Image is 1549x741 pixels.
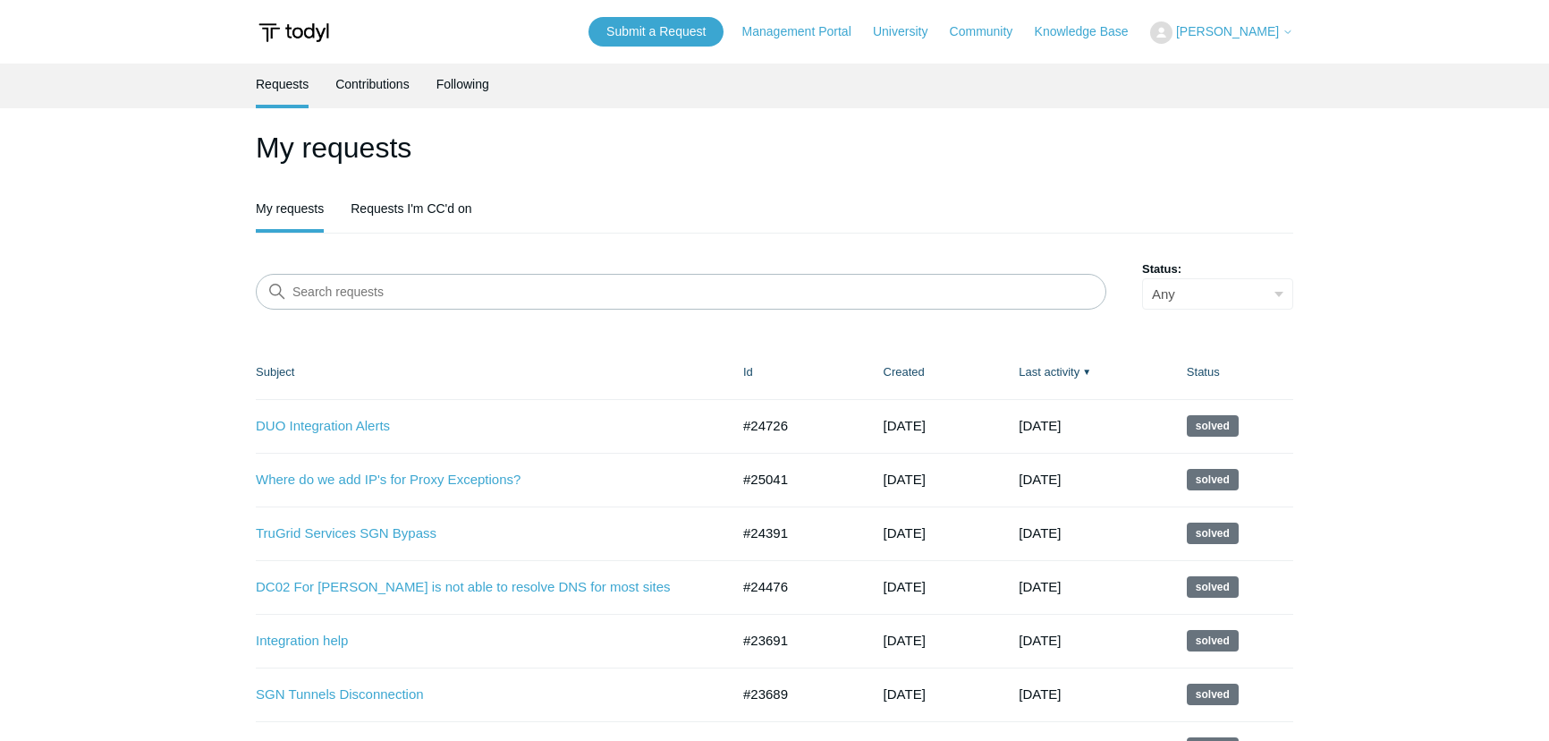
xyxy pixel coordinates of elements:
a: My requests [256,188,324,229]
th: Id [725,345,866,399]
a: Where do we add IP's for Proxy Exceptions? [256,470,703,490]
a: Following [436,64,489,105]
img: Todyl Support Center Help Center home page [256,16,332,49]
a: Integration help [256,631,703,652]
time: 04/25/2025, 10:06 [884,579,926,594]
a: DC02 For [PERSON_NAME] is not able to resolve DNS for most sites [256,577,703,598]
td: #24726 [725,399,866,453]
time: 05/22/2025, 14:16 [884,472,926,487]
time: 03/19/2025, 10:41 [884,633,926,648]
time: 04/22/2025, 11:53 [884,525,926,541]
a: Community [950,22,1031,41]
td: #24476 [725,560,866,614]
a: DUO Integration Alerts [256,416,703,437]
a: SGN Tunnels Disconnection [256,685,703,705]
h1: My requests [256,126,1293,169]
time: 06/19/2025, 21:01 [1019,472,1061,487]
span: This request has been solved [1187,576,1239,598]
a: Requests [256,64,309,105]
span: ▼ [1082,365,1091,379]
td: #23689 [725,668,866,721]
a: University [873,22,945,41]
time: 05/15/2025, 19:02 [1019,579,1061,594]
time: 05/18/2025, 12:01 [1019,525,1061,541]
span: This request has been solved [1187,415,1239,437]
a: Last activity▼ [1019,365,1079,379]
time: 03/19/2025, 10:02 [884,686,926,702]
span: This request has been solved [1187,630,1239,652]
td: #24391 [725,507,866,560]
td: #25041 [725,453,866,507]
a: Requests I'm CC'd on [351,188,471,229]
label: Status: [1142,260,1293,278]
td: #23691 [725,614,866,668]
a: Knowledge Base [1035,22,1147,41]
time: 05/06/2025, 15:29 [884,418,926,433]
span: This request has been solved [1187,684,1239,705]
time: 09/07/2025, 15:02 [1019,418,1061,433]
button: [PERSON_NAME] [1150,21,1293,44]
a: TruGrid Services SGN Bypass [256,524,703,544]
time: 04/08/2025, 14:57 [1019,633,1061,648]
a: Created [884,365,925,379]
a: Submit a Request [588,17,724,47]
span: This request has been solved [1187,469,1239,490]
th: Status [1169,345,1293,399]
time: 04/08/2025, 13:02 [1019,686,1061,702]
a: Contributions [335,64,410,105]
th: Subject [256,345,725,399]
input: Search requests [256,274,1106,310]
span: This request has been solved [1187,523,1239,544]
span: [PERSON_NAME] [1176,24,1279,38]
a: Management Portal [742,22,869,41]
